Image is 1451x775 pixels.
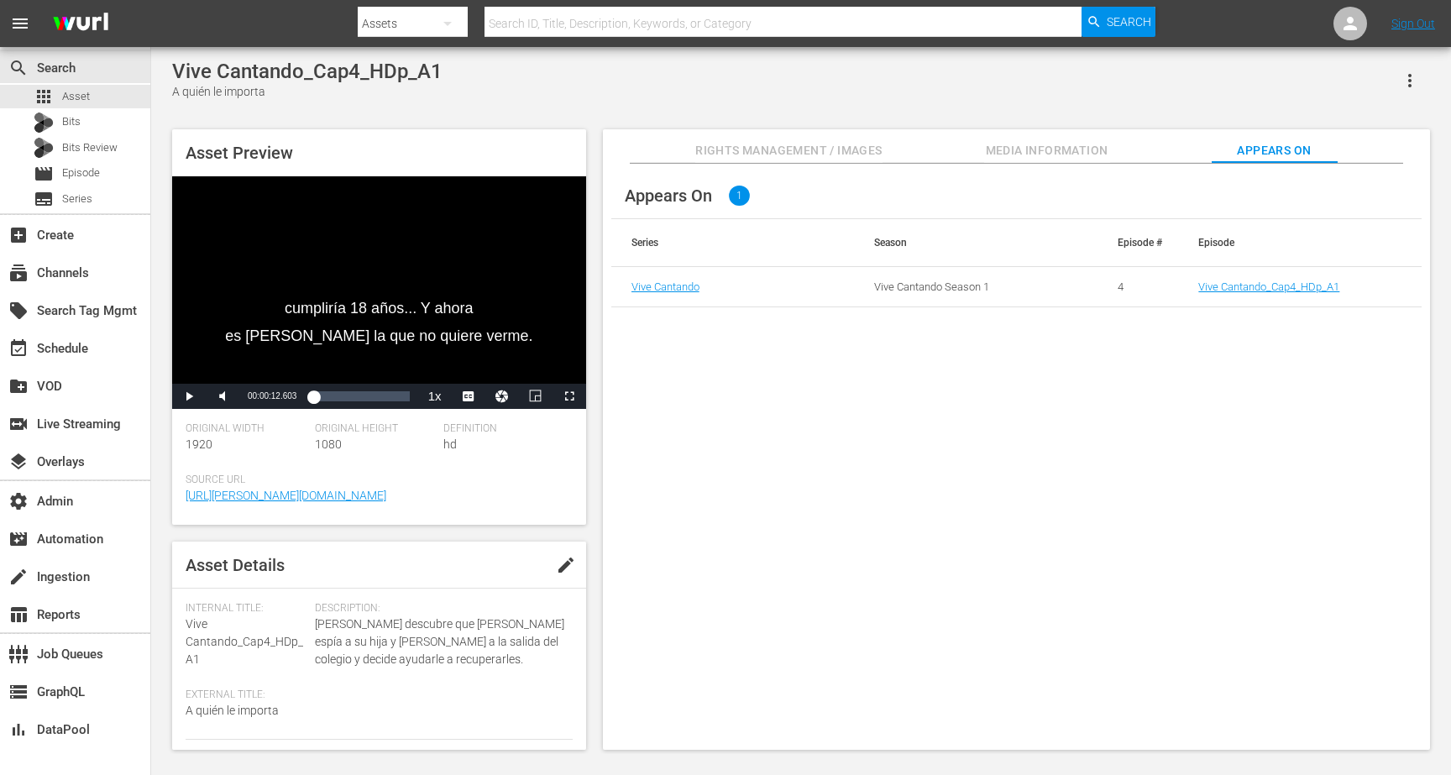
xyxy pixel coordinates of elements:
[1097,267,1179,307] td: 4
[34,189,54,209] span: Series
[34,164,54,184] span: Episode
[34,138,54,158] div: Bits Review
[984,140,1110,161] span: Media Information
[8,338,29,359] span: Schedule
[625,186,712,206] span: Appears On
[186,489,386,502] a: [URL][PERSON_NAME][DOMAIN_NAME]
[8,491,29,511] span: Admin
[186,474,564,487] span: Source Url
[248,391,296,401] span: 00:00:12.603
[443,437,457,451] span: hd
[313,391,409,401] div: Progress Bar
[8,58,29,78] span: Search
[631,280,699,293] a: Vive Cantando
[10,13,30,34] span: menu
[34,113,54,133] div: Bits
[695,140,882,161] span: Rights Management / Images
[611,219,855,266] th: Series
[62,139,118,156] span: Bits Review
[485,384,519,409] button: Jump To Time
[1198,280,1339,293] a: Vive Cantando_Cap4_HDp_A1
[62,113,81,130] span: Bits
[729,186,750,206] span: 1
[8,644,29,664] span: Job Queues
[315,615,564,668] span: [PERSON_NAME] descubre que [PERSON_NAME] espía a su hija y [PERSON_NAME] a la salida del colegio ...
[854,219,1097,266] th: Season
[62,191,92,207] span: Series
[172,176,586,409] div: Video Player
[8,225,29,245] span: Create
[553,384,586,409] button: Fullscreen
[452,384,485,409] button: Captions
[186,704,279,717] span: A quién le importa
[8,567,29,587] span: Ingestion
[186,437,212,451] span: 1920
[172,60,443,83] div: Vive Cantando_Cap4_HDp_A1
[34,86,54,107] span: Asset
[8,720,29,740] span: DataPool
[1391,17,1435,30] a: Sign Out
[8,301,29,321] span: Search Tag Mgmt
[186,422,306,436] span: Original Width
[854,267,1097,307] td: Vive Cantando Season 1
[315,602,564,615] span: Description:
[186,602,306,615] span: Internal Title:
[8,529,29,549] span: Automation
[62,88,90,105] span: Asset
[172,83,443,101] div: A quién le importa
[206,384,239,409] button: Mute
[1082,7,1155,37] button: Search
[8,605,29,625] span: Reports
[186,143,293,163] span: Asset Preview
[186,689,306,702] span: External Title:
[8,263,29,283] span: Channels
[1178,219,1422,266] th: Episode
[519,384,553,409] button: Picture-in-Picture
[1211,140,1337,161] span: Appears On
[8,682,29,702] span: GraphQL
[172,384,206,409] button: Play
[186,617,303,666] span: Vive Cantando_Cap4_HDp_A1
[418,384,452,409] button: Playback Rate
[315,437,342,451] span: 1080
[8,376,29,396] span: VOD
[8,452,29,472] span: Overlays
[62,165,100,181] span: Episode
[315,422,436,436] span: Original Height
[556,555,576,575] span: edit
[443,422,564,436] span: Definition
[1097,219,1179,266] th: Episode #
[186,555,285,575] span: Asset Details
[546,545,586,585] button: edit
[1107,7,1151,37] span: Search
[40,4,121,44] img: ans4CAIJ8jUAAAAAAAAAAAAAAAAAAAAAAAAgQb4GAAAAAAAAAAAAAAAAAAAAAAAAJMjXAAAAAAAAAAAAAAAAAAAAAAAAgAT5G...
[8,414,29,434] span: Live Streaming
